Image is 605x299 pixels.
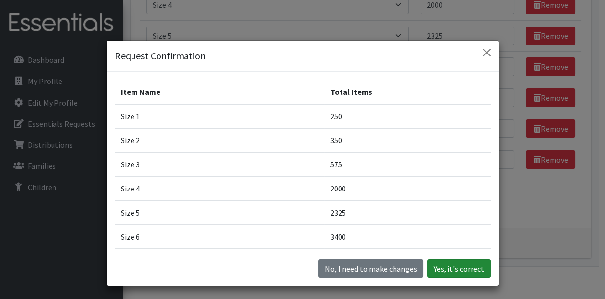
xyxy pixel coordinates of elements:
[115,152,325,176] td: Size 3
[115,224,325,248] td: Size 6
[324,224,490,248] td: 3400
[479,45,495,60] button: Close
[115,49,206,63] h5: Request Confirmation
[324,248,490,272] td: 30
[427,259,491,278] button: Yes, it's correct
[115,104,325,129] td: Size 1
[115,80,325,104] th: Item Name
[115,176,325,200] td: Size 4
[324,80,490,104] th: Total Items
[115,248,325,272] td: Training Pant 2T
[318,259,423,278] button: No I need to make changes
[324,104,490,129] td: 250
[324,128,490,152] td: 350
[324,176,490,200] td: 2000
[324,152,490,176] td: 575
[115,128,325,152] td: Size 2
[115,200,325,224] td: Size 5
[324,200,490,224] td: 2325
